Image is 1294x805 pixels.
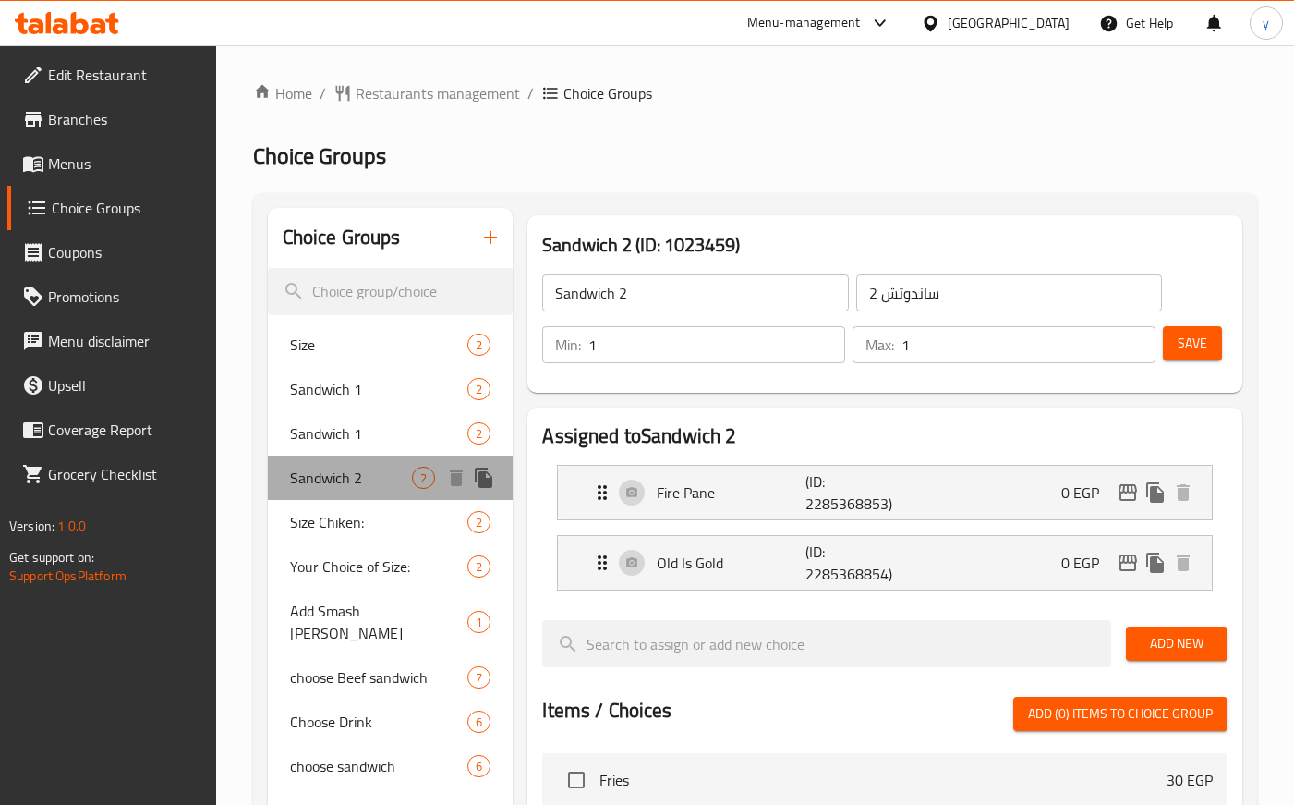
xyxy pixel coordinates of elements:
div: choose sandwich6 [268,744,514,788]
a: Menus [7,141,216,186]
p: Min: [555,334,581,356]
a: Restaurants management [333,82,520,104]
span: Size [290,334,468,356]
span: Upsell [48,374,201,396]
a: Coverage Report [7,408,216,452]
a: Home [253,82,312,104]
span: Menu disclaimer [48,330,201,352]
p: 30 EGP [1167,769,1213,791]
input: search [268,268,514,315]
div: Sandwich 12 [268,367,514,411]
div: Choices [467,666,490,689]
span: Promotions [48,286,201,308]
button: duplicate [1142,549,1169,577]
a: Choice Groups [7,186,216,230]
span: 2 [468,381,490,398]
h3: Sandwich 2 (ID: 1023459) [542,230,1227,260]
span: Choice Groups [52,197,201,219]
span: Coupons [48,241,201,263]
span: 2 [468,558,490,576]
a: Upsell [7,363,216,408]
span: Choice Groups [253,135,386,177]
div: Choices [467,755,490,777]
h2: Items / Choices [542,697,671,725]
p: Fire Pane [657,482,805,504]
span: Choose Drink [290,711,468,733]
span: Fries [599,769,1167,791]
button: duplicate [470,464,498,492]
p: 0 EGP [1061,552,1114,574]
span: Grocery Checklist [48,463,201,485]
span: Save [1178,332,1207,355]
p: (ID: 2285368854) [805,541,904,585]
div: Sandwich 22deleteduplicate [268,456,514,500]
span: 6 [468,714,490,731]
li: / [527,82,534,104]
button: edit [1114,549,1142,577]
span: Get support on: [9,545,94,569]
span: choose Beef sandwich [290,666,468,689]
button: duplicate [1142,479,1169,506]
a: Grocery Checklist [7,452,216,496]
span: Coverage Report [48,419,201,441]
button: Add New [1126,627,1227,661]
div: Choose Drink6 [268,700,514,744]
div: Add Smash [PERSON_NAME]1 [268,589,514,655]
div: Choices [467,422,490,445]
span: Add Smash [PERSON_NAME] [290,600,468,644]
span: Choice Groups [563,82,652,104]
div: Your Choice of Size:2 [268,544,514,589]
span: Edit Restaurant [48,64,201,86]
span: 2 [468,425,490,443]
span: Add New [1141,632,1213,655]
span: Size Chiken: [290,511,468,533]
a: Support.OpsPlatform [9,564,127,588]
input: search [542,620,1110,667]
span: Restaurants management [356,82,520,104]
p: (ID: 2285368853) [805,470,904,515]
div: [GEOGRAPHIC_DATA] [948,13,1070,33]
span: Add (0) items to choice group [1028,702,1213,726]
li: / [320,82,326,104]
div: Expand [558,466,1212,519]
span: 1 [468,614,490,631]
button: edit [1114,479,1142,506]
div: Sandwich 12 [268,411,514,456]
h2: Assigned to Sandwich 2 [542,422,1227,450]
li: Expand [542,457,1227,528]
span: Sandwich 1 [290,378,468,400]
span: 7 [468,669,490,687]
div: Choices [467,511,490,533]
span: Version: [9,514,54,538]
span: 1.0.0 [57,514,86,538]
div: Expand [558,536,1212,590]
div: Size Chiken:2 [268,500,514,544]
span: Sandwich 1 [290,422,468,445]
span: choose sandwich [290,755,468,777]
div: Choices [467,555,490,578]
button: delete [1169,479,1197,506]
a: Edit Restaurant [7,53,216,97]
nav: breadcrumb [253,82,1257,104]
span: Menus [48,152,201,175]
div: choose Beef sandwich7 [268,655,514,700]
button: delete [442,464,470,492]
a: Promotions [7,274,216,319]
a: Menu disclaimer [7,319,216,363]
span: Branches [48,108,201,130]
span: 2 [468,336,490,354]
li: Expand [542,528,1227,598]
span: 2 [468,514,490,531]
button: Add (0) items to choice group [1013,697,1227,731]
span: y [1263,13,1269,33]
span: 2 [413,470,434,487]
h2: Choice Groups [283,224,401,251]
button: Save [1163,326,1222,360]
p: Max: [865,334,894,356]
span: Your Choice of Size: [290,555,468,578]
p: Old Is Gold [657,552,805,574]
div: Choices [467,611,490,633]
div: Menu-management [747,12,861,34]
span: 6 [468,758,490,775]
div: Choices [412,467,435,489]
